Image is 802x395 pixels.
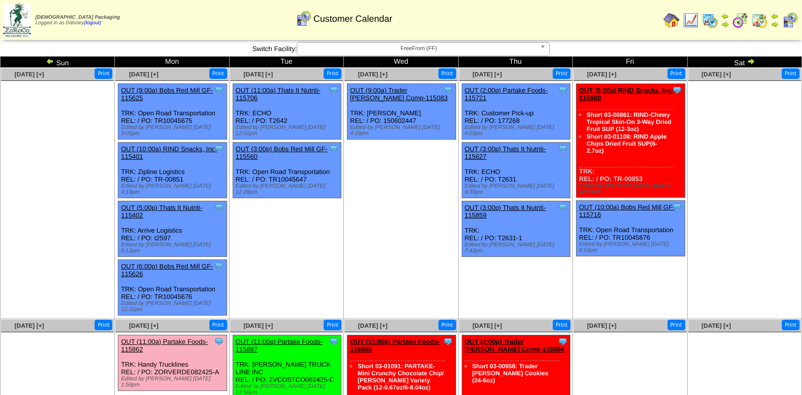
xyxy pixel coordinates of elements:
[701,322,731,329] a: [DATE] [+]
[236,183,341,195] div: Edited by [PERSON_NAME] [DATE] 12:28pm
[344,57,458,68] td: Wed
[121,262,213,278] a: OUT (6:00p) Bobs Red Mill GF-115626
[121,300,226,313] div: Edited by [PERSON_NAME] [DATE] 12:32pm
[702,12,718,28] img: calendarprod.gif
[358,71,387,78] a: [DATE] [+]
[15,71,44,78] a: [DATE] [+]
[672,202,682,212] img: Tooltip
[587,71,616,78] a: [DATE] [+]
[295,11,311,27] img: calendarcustomer.gif
[118,201,227,257] div: TRK: Arrive Logistics REL: / PO: t2597
[95,68,112,79] button: Print
[233,143,341,198] div: TRK: Open Road Transportation REL: / PO: TR10045647
[244,322,273,329] a: [DATE] [+]
[465,338,564,353] a: OUT (2:00p) Trader [PERSON_NAME] Comp-115084
[233,84,341,140] div: TRK: ECHO REL: / PO: T2642
[214,144,224,154] img: Tooltip
[721,12,729,20] img: arrowleft.gif
[558,202,568,212] img: Tooltip
[1,57,115,68] td: Sun
[587,133,666,154] a: Short 03-01108: RIND Apple Chips Dried Fruit SUP(6-2.7oz)
[121,242,226,254] div: Edited by [PERSON_NAME] [DATE] 6:12pm
[587,322,616,329] a: [DATE] [+]
[236,124,341,137] div: Edited by [PERSON_NAME] [DATE] 12:51pm
[465,183,570,195] div: Edited by [PERSON_NAME] [DATE] 4:39pm
[329,85,339,95] img: Tooltip
[314,14,392,24] span: Customer Calendar
[558,85,568,95] img: Tooltip
[329,144,339,154] img: Tooltip
[553,68,570,79] button: Print
[438,320,456,330] button: Print
[129,71,158,78] a: [DATE] [+]
[358,363,444,391] a: Short 03-01091: PARTAKE-Mini Crunchy Chocolate Chip/ [PERSON_NAME] Variety Pack (12-0.67oz/6-8.04oz)
[350,86,448,102] a: OUT (9:00a) Trader [PERSON_NAME] Comp-115083
[118,335,227,391] div: TRK: Handy Trucklines REL: / PO: ZORVERDE082425-A
[118,260,227,316] div: TRK: Open Road Transportation REL: / PO: TR10045676
[35,15,120,26] span: Logged in as Ddisney
[683,12,699,28] img: line_graph.gif
[443,85,453,95] img: Tooltip
[587,111,672,133] a: Short 03-00861: RIND-Chewy Tropical Skin-On 3-Way Dried Fruit SUP (12-3oz)
[579,241,684,253] div: Edited by [PERSON_NAME] [DATE] 8:52pm
[347,84,456,140] div: TRK: [PERSON_NAME] REL: / PO: 150602447
[462,143,570,198] div: TRK: ECHO REL: / PO: T2631
[579,183,684,195] div: Edited by [PERSON_NAME] [DATE] 12:36pm
[576,201,685,256] div: TRK: Open Road Transportation REL: / PO: TR10045876
[324,320,341,330] button: Print
[465,204,546,219] a: OUT (3:00p) Thats It Nutriti-115859
[214,336,224,346] img: Tooltip
[782,320,799,330] button: Print
[121,183,226,195] div: Edited by [PERSON_NAME] [DATE] 4:19pm
[579,86,674,102] a: OUT (6:00a) RIND Snacks, Inc-115660
[751,12,768,28] img: calendarinout.gif
[667,320,685,330] button: Print
[771,12,779,20] img: arrowleft.gif
[667,68,685,79] button: Print
[782,12,798,28] img: calendarcustomer.gif
[465,86,548,102] a: OUT (2:00p) Partake Foods-115721
[236,338,323,353] a: OUT (11:00a) Partake Foods-115887
[244,71,273,78] a: [DATE] [+]
[672,85,682,95] img: Tooltip
[95,320,112,330] button: Print
[84,20,101,26] a: (logout)
[782,68,799,79] button: Print
[236,86,321,102] a: OUT (11:00a) Thats It Nutriti-115706
[214,202,224,212] img: Tooltip
[121,145,217,160] a: OUT (10:00a) RIND Snacks, Inc-115401
[732,12,748,28] img: calendarblend.gif
[129,322,158,329] a: [DATE] [+]
[121,86,213,102] a: OUT (9:00a) Bobs Red Mill GF-115625
[472,71,502,78] span: [DATE] [+]
[558,144,568,154] img: Tooltip
[118,143,227,198] div: TRK: Zipline Logistics REL: / PO: TR-00851
[35,15,120,20] span: [DEMOGRAPHIC_DATA] Packaging
[472,322,502,329] a: [DATE] [+]
[465,124,570,137] div: Edited by [PERSON_NAME] [DATE] 4:03pm
[15,322,44,329] a: [DATE] [+]
[701,71,731,78] a: [DATE] [+]
[118,84,227,140] div: TRK: Open Road Transportation REL: / PO: TR10045675
[358,322,387,329] a: [DATE] [+]
[209,320,227,330] button: Print
[558,336,568,346] img: Tooltip
[465,242,570,254] div: Edited by [PERSON_NAME] [DATE] 7:42pm
[229,57,343,68] td: Tue
[214,261,224,271] img: Tooltip
[301,42,536,55] span: FreeFrom (FF)
[771,20,779,28] img: arrowright.gif
[115,57,229,68] td: Mon
[458,57,572,68] td: Thu
[663,12,680,28] img: home.gif
[350,338,440,353] a: OUT (11:00a) Partake Foods-115860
